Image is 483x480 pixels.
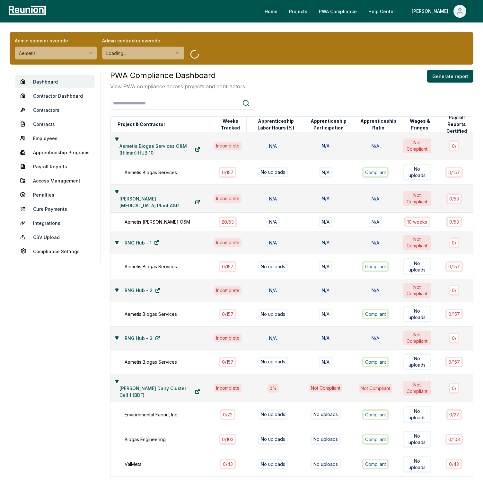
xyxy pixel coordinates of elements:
div: Incomplete [214,286,241,295]
div: 0 / [449,333,459,343]
a: Integrations [15,217,95,229]
a: Apprenticeship Programs [15,146,95,159]
a: Cure Payments [15,202,95,215]
div: N/A [319,261,332,272]
div: Incomplete [214,334,241,342]
div: No uploads [258,459,288,469]
div: N/A [320,238,331,247]
button: Apprenticeship Ratio [357,118,399,131]
div: Incomplete [214,142,241,150]
div: No uploads [403,406,431,423]
div: Not Compliant [403,235,431,250]
div: Not Compliant [403,191,431,206]
div: No uploads [258,409,288,420]
div: Not Compliant [403,283,431,298]
div: No uploads [311,434,341,444]
div: N/A [370,286,381,295]
a: Compliance Settings [15,245,95,258]
div: No uploads [258,167,288,177]
div: Not Compliant [309,384,342,392]
div: N/A [267,238,279,247]
div: 10 week s [404,217,430,227]
div: No uploads [403,258,431,275]
div: Not Compliant [403,138,431,153]
button: Generate report [427,70,473,83]
a: Payroll Reports [15,160,95,173]
div: Not Compliant [359,384,392,393]
div: N/A [319,217,332,227]
div: 0 / 103 [445,434,463,445]
a: Penalties [15,188,95,201]
div: Compliant [362,434,389,445]
div: 0 / [449,383,459,394]
div: N/A [319,357,332,367]
div: 20 / 53 [219,217,237,227]
div: N/A [369,217,382,227]
div: 0 / [449,237,459,248]
a: PWA Compliance [314,5,362,18]
div: 0 / 157 [219,357,236,367]
a: Access Management [15,174,95,187]
div: ValMetal [125,461,215,467]
a: RNG Hub - 1 [119,236,164,249]
div: 0 / 157 [445,309,463,319]
div: Incomplete [214,238,241,247]
div: 0 / 53 [446,193,462,204]
div: No uploads [258,309,288,319]
a: Help Center [363,5,400,18]
div: 0 / [449,285,459,296]
div: 0 / 157 [445,261,463,272]
button: Apprenticeship Labor Hours (%) [252,118,300,131]
div: 0 / 157 [445,167,463,178]
div: [PERSON_NAME] [412,5,451,18]
div: N/A [320,142,331,150]
a: Home [259,5,283,18]
a: RNG Hub - 3 [119,332,165,344]
button: [PERSON_NAME] [407,5,471,18]
div: Biogas Engineering [125,436,215,443]
div: N/A [267,141,279,150]
div: No uploads [403,456,431,473]
button: Apprenticeship Participation [305,118,352,131]
p: View PWA compliance across projects and contractors. [110,83,246,90]
a: Projects [284,5,312,18]
div: Aemetis Biogas Services [125,263,215,270]
a: Aemetis Biogas Services O&M (Hilmar) HUB 10 [114,143,205,156]
div: 0 / 53 [446,217,462,227]
div: N/A [267,194,279,203]
div: N/A [370,238,381,247]
div: No uploads [311,409,341,420]
div: Compliant [362,357,389,367]
a: RNG Hub - 2 [119,284,165,297]
div: No uploads [258,434,288,444]
div: Enviornmental Fabric, Inc. [125,411,215,418]
div: N/A [319,167,332,178]
div: Compliant [362,309,389,319]
div: No uploads [403,431,431,448]
div: 0 / 22 [220,409,235,420]
div: 0 / 43 [446,459,462,469]
label: Admin contractor override [102,37,184,44]
div: N/A [320,194,331,203]
a: Dashboard [15,75,95,88]
div: N/A [370,333,381,342]
button: Payroll Reports Certified [441,118,473,131]
div: Compliant [362,459,389,469]
a: [PERSON_NAME] [MEDICAL_DATA] Plant A&R [114,196,205,209]
div: No uploads [403,164,431,181]
div: N/A [370,194,381,203]
a: [PERSON_NAME] Dairy Cluster Cell 1 (BDF) [114,385,205,398]
div: N/A [320,334,331,342]
div: Not Compliant [403,331,431,345]
div: 0 / 103 [219,434,236,445]
div: N/A [266,217,280,227]
div: Aemetis Biogas Services [125,359,215,365]
button: Weeks Tracked [215,118,246,131]
div: Aemetis [PERSON_NAME] O&M [125,218,215,225]
a: Contractors [15,103,95,116]
button: Wages & Fringes [405,118,435,131]
a: Contracts [15,118,95,130]
div: Compliant [362,409,389,420]
div: Incomplete [214,384,241,392]
div: 0 / 157 [445,357,463,367]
